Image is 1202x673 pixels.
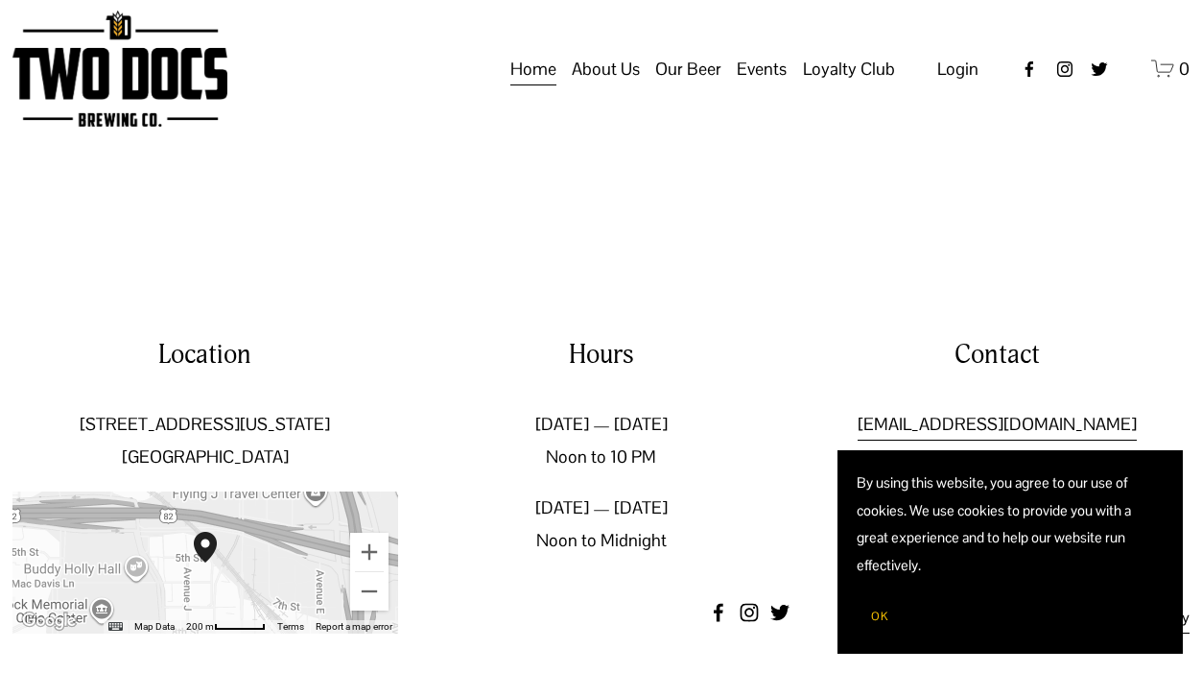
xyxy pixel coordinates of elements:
[12,408,398,473] p: [STREET_ADDRESS][US_STATE] [GEOGRAPHIC_DATA]
[316,621,392,632] a: Report a map error
[108,620,122,634] button: Keyboard shortcuts
[857,469,1164,579] p: By using this website, you agree to our use of cookies. We use cookies to provide you with a grea...
[655,53,721,85] span: Our Beer
[770,603,790,622] a: twitter-unauth
[709,603,728,622] a: Facebook
[737,53,787,85] span: Events
[350,533,389,571] button: Zoom in
[1179,58,1190,80] span: 0
[572,51,640,87] a: folder dropdown
[858,408,1137,441] a: [EMAIL_ADDRESS][DOMAIN_NAME]
[17,609,81,634] img: Google
[837,450,1183,654] section: Cookie banner
[277,621,304,632] a: Terms
[937,58,978,80] span: Login
[1055,60,1074,79] a: instagram-unauth
[937,53,978,85] a: Login
[1151,57,1190,81] a: 0 items in cart
[740,603,759,622] a: instagram-unauth
[922,441,1072,473] a: [PHONE_NUMBER]
[803,51,895,87] a: folder dropdown
[180,620,271,634] button: Map Scale: 200 m per 50 pixels
[186,621,214,632] span: 200 m
[12,338,398,373] h4: Location
[871,609,888,624] span: OK
[194,532,240,593] div: Two Docs Brewing Co. 502 Texas Avenue Lubbock, TX, 79401, United States
[510,51,556,87] a: Home
[805,338,1190,373] h4: Contact
[1020,60,1039,79] a: Facebook
[17,609,81,634] a: Open this area in Google Maps (opens a new window)
[1090,60,1109,79] a: twitter-unauth
[857,598,903,635] button: OK
[350,572,389,611] button: Zoom out
[12,11,227,127] img: Two Docs Brewing Co.
[803,53,895,85] span: Loyalty Club
[572,53,640,85] span: About Us
[134,620,175,634] button: Map Data
[409,408,794,473] p: [DATE] — [DATE] Noon to 10 PM
[655,51,721,87] a: folder dropdown
[737,51,787,87] a: folder dropdown
[409,338,794,373] h4: Hours
[409,492,794,557] p: [DATE] — [DATE] Noon to Midnight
